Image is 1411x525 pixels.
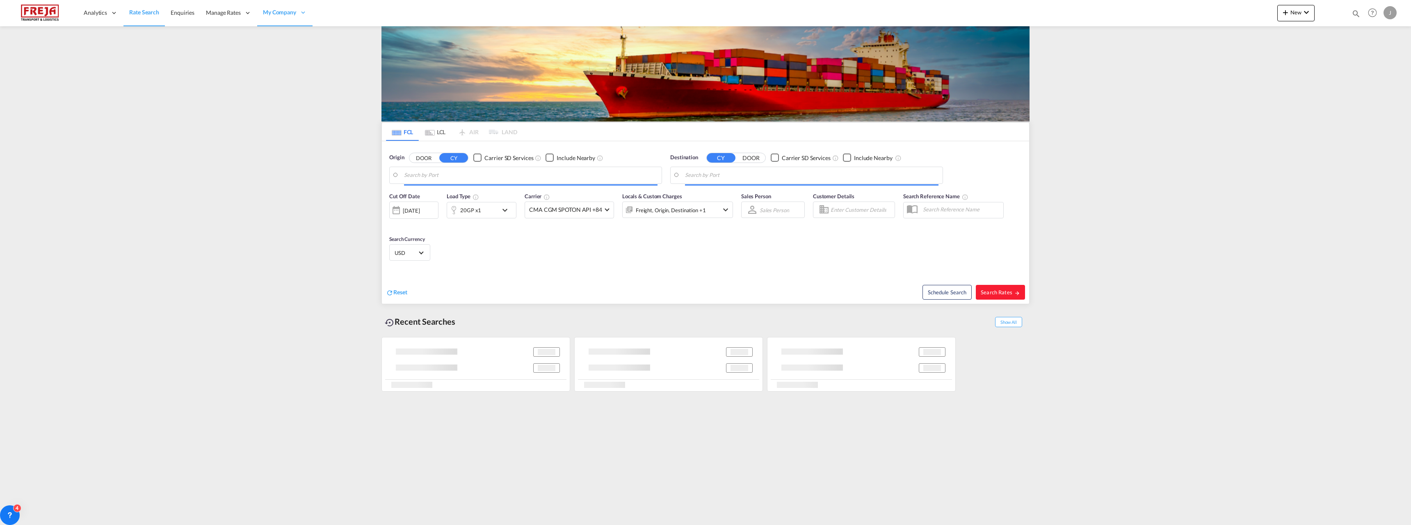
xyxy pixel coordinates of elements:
md-icon: Unchecked: Search for CY (Container Yard) services for all selected carriers.Checked : Search for... [535,155,541,161]
md-icon: icon-arrow-right [1014,290,1020,296]
md-datepicker: Select [389,218,395,229]
span: Search Currency [389,236,425,242]
div: Origin DOOR CY Checkbox No InkUnchecked: Search for CY (Container Yard) services for all selected... [382,141,1029,304]
md-select: Select Currency: $ USDUnited States Dollar [394,247,426,259]
div: 20GP x1icon-chevron-down [447,202,516,218]
span: Origin [389,154,404,162]
span: Enquiries [171,9,194,16]
div: Include Nearby [854,154,893,162]
md-icon: icon-chevron-down [721,205,731,215]
input: Search by Port [685,169,938,181]
md-select: Sales Person [759,204,790,216]
div: Freight Origin Destination Factory Stuffing [636,204,706,216]
md-tab-item: FCL [386,123,419,141]
span: Load Type [447,193,479,199]
md-checkbox: Checkbox No Ink [771,154,831,162]
div: J [1384,6,1397,19]
input: Search by Port [404,169,658,181]
md-icon: icon-information-outline [473,194,479,200]
md-icon: Unchecked: Search for CY (Container Yard) services for all selected carriers.Checked : Search for... [832,155,839,161]
button: CY [439,153,468,163]
span: Destination [670,154,698,162]
div: Help [1365,6,1384,21]
md-icon: icon-chevron-down [500,205,514,215]
div: [DATE] [389,202,438,219]
span: Cut Off Date [389,193,420,199]
div: icon-refreshReset [386,288,407,297]
div: Freight Origin Destination Factory Stuffingicon-chevron-down [622,202,733,218]
div: Carrier SD Services [782,154,831,162]
span: Customer Details [813,193,854,199]
span: Carrier [525,193,550,199]
span: CMA CGM SPOTON API +84 [529,206,602,214]
img: LCL+%26+FCL+BACKGROUND.png [381,26,1030,122]
md-icon: Your search will be saved by the below given name [962,194,968,200]
img: 586607c025bf11f083711d99603023e7.png [12,4,68,22]
md-icon: icon-refresh [386,289,393,296]
span: USD [395,249,418,257]
md-checkbox: Checkbox No Ink [473,154,533,162]
md-checkbox: Checkbox No Ink [843,154,893,162]
md-pagination-wrapper: Use the left and right arrow keys to navigate between tabs [386,123,517,141]
md-tab-item: LCL [419,123,452,141]
button: CY [707,153,735,163]
md-icon: Unchecked: Ignores neighbouring ports when fetching rates.Checked : Includes neighbouring ports w... [895,155,902,161]
span: Sales Person [741,193,771,199]
span: Help [1365,6,1379,20]
button: Search Ratesicon-arrow-right [976,285,1025,300]
md-icon: icon-magnify [1352,9,1361,18]
md-icon: icon-plus 400-fg [1281,7,1290,17]
span: Search Rates [981,289,1020,296]
button: Note: By default Schedule search will only considerorigin ports, destination ports and cut off da... [922,285,972,300]
div: [DATE] [403,207,420,214]
span: Search Reference Name [903,193,968,199]
span: Reset [393,289,407,296]
span: Analytics [84,9,107,17]
span: Manage Rates [206,9,241,17]
md-icon: icon-chevron-down [1301,7,1311,17]
input: Enter Customer Details [831,204,892,216]
md-icon: icon-backup-restore [385,318,395,328]
input: Search Reference Name [919,203,1003,216]
button: DOOR [409,153,438,163]
span: Rate Search [129,9,159,16]
button: icon-plus 400-fgNewicon-chevron-down [1277,5,1315,21]
span: New [1281,9,1311,16]
div: Include Nearby [557,154,595,162]
div: Carrier SD Services [484,154,533,162]
span: My Company [263,8,296,16]
button: DOOR [737,153,765,163]
div: Recent Searches [381,312,459,331]
md-icon: The selected Trucker/Carrierwill be displayed in the rate results If the rates are from another f... [543,194,550,200]
md-icon: Unchecked: Ignores neighbouring ports when fetching rates.Checked : Includes neighbouring ports w... [597,155,603,161]
iframe: Chat [6,482,35,513]
md-checkbox: Checkbox No Ink [546,154,595,162]
span: Show All [995,317,1022,327]
div: icon-magnify [1352,9,1361,21]
span: Locals & Custom Charges [622,193,682,199]
div: 20GP x1 [460,204,481,216]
